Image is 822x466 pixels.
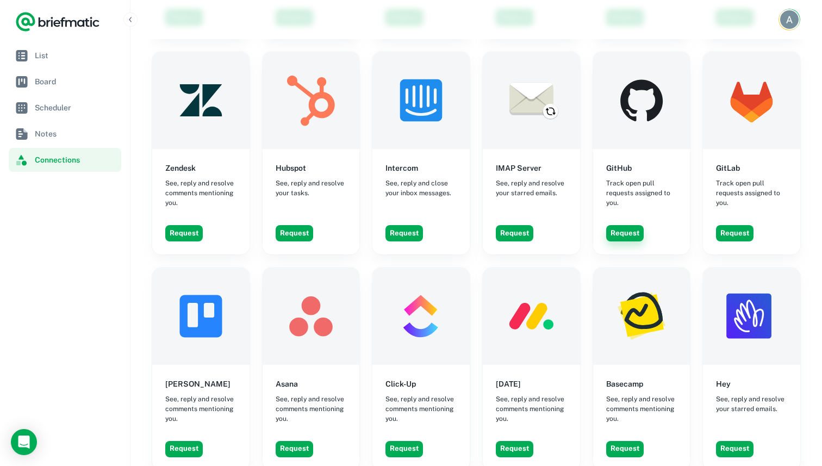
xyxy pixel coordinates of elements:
[165,441,203,457] button: Request
[606,394,677,424] span: See, reply and resolve comments mentioning you.
[496,394,567,424] span: See, reply and resolve comments mentioning you.
[385,394,457,424] span: See, reply and resolve comments mentioning you.
[263,52,360,149] img: Hubspot
[496,225,533,241] button: Request
[35,154,117,166] span: Connections
[716,378,731,390] h6: Hey
[152,52,250,149] img: Zendesk
[15,11,100,33] a: Logo
[9,148,121,172] a: Connections
[9,96,121,120] a: Scheduler
[716,441,753,457] button: Request
[385,178,457,198] span: See, reply and close your inbox messages.
[165,378,231,390] h6: [PERSON_NAME]
[276,441,313,457] button: Request
[276,394,347,424] span: See, reply and resolve comments mentioning you.
[385,225,423,241] button: Request
[9,122,121,146] a: Notes
[35,76,117,88] span: Board
[276,178,347,198] span: See, reply and resolve your tasks.
[606,225,644,241] button: Request
[276,162,306,174] h6: Hubspot
[606,441,644,457] button: Request
[9,44,121,67] a: List
[703,52,800,149] img: GitLab
[606,178,677,208] span: Track open pull requests assigned to you.
[35,102,117,114] span: Scheduler
[372,268,470,365] img: Click-Up
[152,268,250,365] img: Trello
[9,70,121,94] a: Board
[496,178,567,198] span: See, reply and resolve your starred emails.
[165,225,203,241] button: Request
[165,162,196,174] h6: Zendesk
[483,268,580,365] img: Monday
[716,394,787,414] span: See, reply and resolve your starred emails.
[703,268,800,365] img: Hey
[496,378,521,390] h6: [DATE]
[483,52,580,149] img: IMAP Server
[606,162,632,174] h6: GitHub
[593,52,690,149] img: GitHub
[165,178,236,208] span: See, reply and resolve comments mentioning you.
[11,429,37,455] div: Open Intercom Messenger
[606,378,643,390] h6: Basecamp
[593,268,690,365] img: Basecamp
[35,49,117,61] span: List
[372,52,470,149] img: Intercom
[496,162,541,174] h6: IMAP Server
[165,394,236,424] span: See, reply and resolve comments mentioning you.
[716,162,740,174] h6: GitLab
[35,128,117,140] span: Notes
[716,178,787,208] span: Track open pull requests assigned to you.
[385,162,418,174] h6: Intercom
[779,9,800,30] button: Account button
[276,378,298,390] h6: Asana
[385,441,423,457] button: Request
[385,378,416,390] h6: Click-Up
[263,268,360,365] img: Asana
[496,441,533,457] button: Request
[780,10,799,29] img: Arpit Pathak
[276,225,313,241] button: Request
[716,225,753,241] button: Request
